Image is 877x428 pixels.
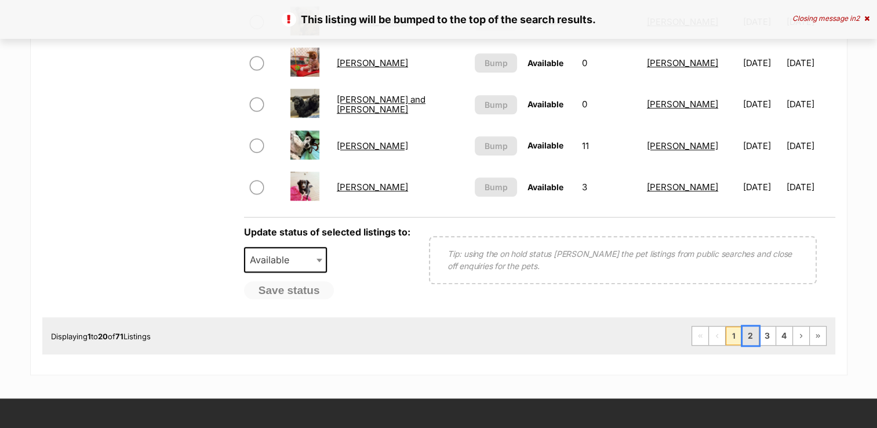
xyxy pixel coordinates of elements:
a: [PERSON_NAME] [337,57,408,68]
span: Bump [485,140,508,152]
span: Previous page [709,327,725,345]
td: 0 [577,43,641,83]
span: Available [527,58,563,68]
strong: 1 [88,332,91,341]
button: Bump [475,136,518,155]
img: Dizzy Babbington [290,130,319,159]
span: Bump [485,99,508,111]
td: [DATE] [787,126,834,166]
a: Page 4 [776,327,792,345]
span: Page 1 [726,327,742,345]
span: Available [527,182,563,192]
a: [PERSON_NAME] [337,140,408,151]
button: Bump [475,95,518,114]
strong: 71 [115,332,123,341]
td: [DATE] [738,43,785,83]
a: [PERSON_NAME] [647,57,718,68]
p: Tip: using the on hold status [PERSON_NAME] the pet listings from public searches and close off e... [447,248,798,272]
a: [PERSON_NAME] [647,182,718,193]
a: Next page [793,327,809,345]
td: [DATE] [787,84,834,124]
td: [DATE] [738,84,785,124]
a: [PERSON_NAME] [647,140,718,151]
td: 11 [577,126,641,166]
a: Page 2 [743,327,759,345]
button: Bump [475,53,518,72]
strong: 20 [98,332,108,341]
button: Save status [244,281,334,300]
span: Bump [485,57,508,69]
div: Closing message in [792,14,869,23]
span: Available [527,99,563,109]
label: Update status of selected listings to: [244,226,410,238]
span: Displaying to of Listings [51,332,151,341]
td: 0 [577,84,641,124]
span: Bump [485,181,508,193]
button: Bump [475,177,518,197]
a: [PERSON_NAME] [647,99,718,110]
td: [DATE] [787,43,834,83]
a: Page 3 [759,327,776,345]
span: Available [244,247,327,273]
a: [PERSON_NAME] and [PERSON_NAME] [337,94,425,115]
span: Available [245,252,301,268]
a: Last page [810,327,826,345]
span: Available [527,140,563,150]
td: [DATE] [738,126,785,166]
td: 3 [577,167,641,207]
span: 2 [856,14,860,23]
nav: Pagination [692,326,827,346]
p: This listing will be bumped to the top of the search results. [12,12,865,27]
span: First page [692,327,708,345]
td: [DATE] [787,167,834,207]
td: [DATE] [738,167,785,207]
a: [PERSON_NAME] [337,182,408,193]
